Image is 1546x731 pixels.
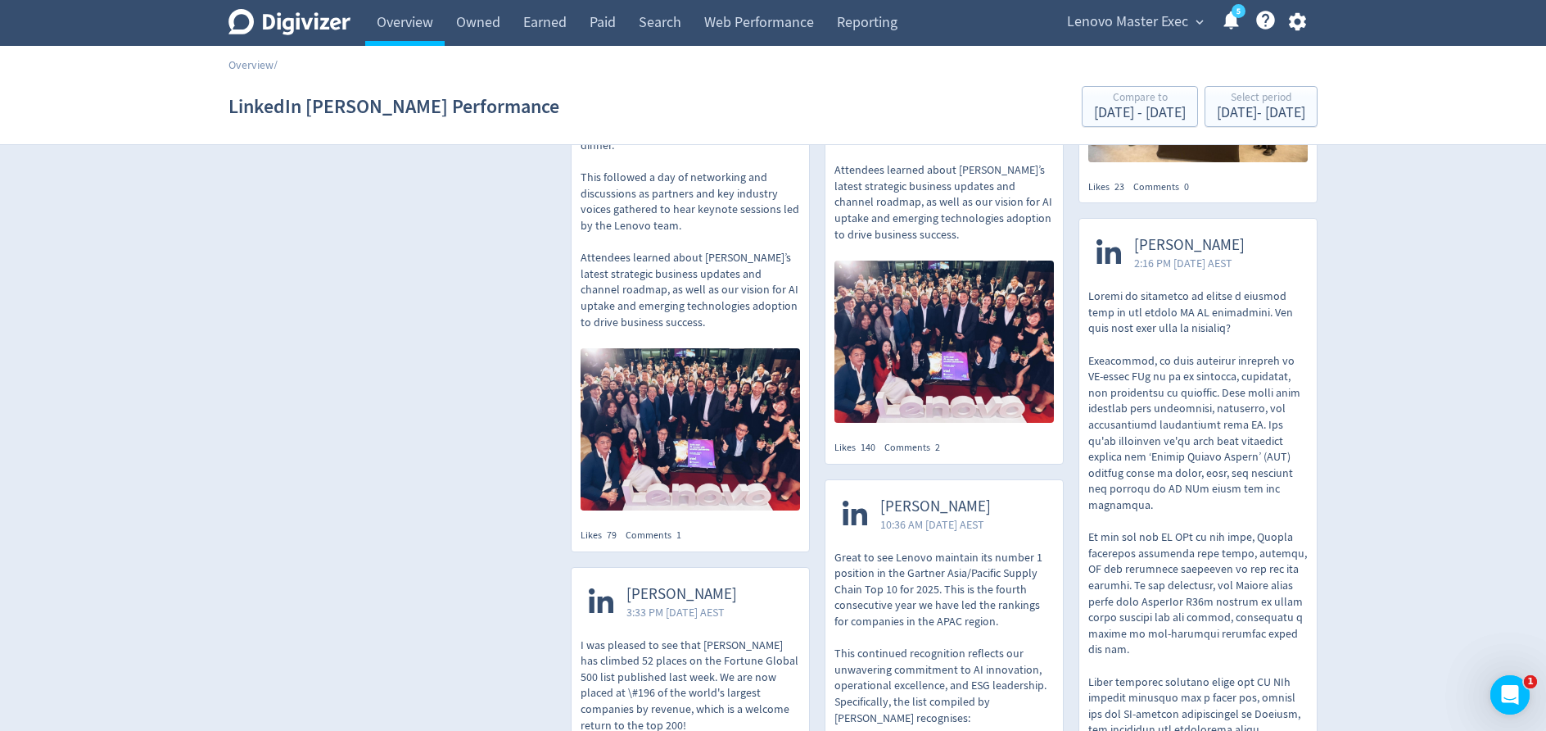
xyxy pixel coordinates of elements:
[228,57,273,72] a: Overview
[1490,675,1530,715] iframe: Intercom live chat
[1217,106,1305,120] div: [DATE] - [DATE]
[1088,180,1133,194] div: Likes
[1192,15,1207,30] span: expand_more
[581,529,626,543] div: Likes
[626,604,737,620] span: 3:33 PM [DATE] AEST
[581,348,800,511] img: https://media.cf.digivizer.com/images/linkedin-112828561-urn:li:ugcPost:7360832796195540993-42ebd...
[1217,92,1305,106] div: Select period
[1094,106,1186,120] div: [DATE] - [DATE]
[1067,9,1188,35] span: Lenovo Master Exec
[1236,6,1241,17] text: 5
[1184,180,1189,193] span: 0
[1205,86,1318,127] button: Select period[DATE]- [DATE]
[861,441,875,454] span: 140
[676,529,681,542] span: 1
[1114,180,1124,193] span: 23
[1094,92,1186,106] div: Compare to
[884,441,949,455] div: Comments
[1134,255,1245,271] span: 2:16 PM [DATE] AEST
[607,529,617,542] span: 79
[228,80,559,133] h1: LinkedIn [PERSON_NAME] Performance
[572,36,809,515] a: [PERSON_NAME]10:41 AM [DATE] AESTGreat to honour channel partners at Lenovo Singapore's Accelerat...
[273,57,278,72] span: /
[626,585,737,604] span: [PERSON_NAME]
[935,441,940,454] span: 2
[1061,9,1208,35] button: Lenovo Master Exec
[834,261,1054,423] img: https://media.cf.digivizer.com/images/linkedin-112828561-urn:li:ugcPost:7360832555769610240-721d0...
[581,106,800,330] p: Great to honour channel partners at Lenovo Singapore's Accelerate 2025 Partner Awards dinner. Thi...
[880,497,991,516] span: [PERSON_NAME]
[1082,86,1198,127] button: Compare to[DATE] - [DATE]
[1134,236,1245,255] span: [PERSON_NAME]
[1133,180,1198,194] div: Comments
[1232,4,1245,18] a: 5
[1524,675,1537,688] span: 1
[880,516,991,533] span: 10:36 AM [DATE] AEST
[626,529,690,543] div: Comments
[834,441,884,455] div: Likes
